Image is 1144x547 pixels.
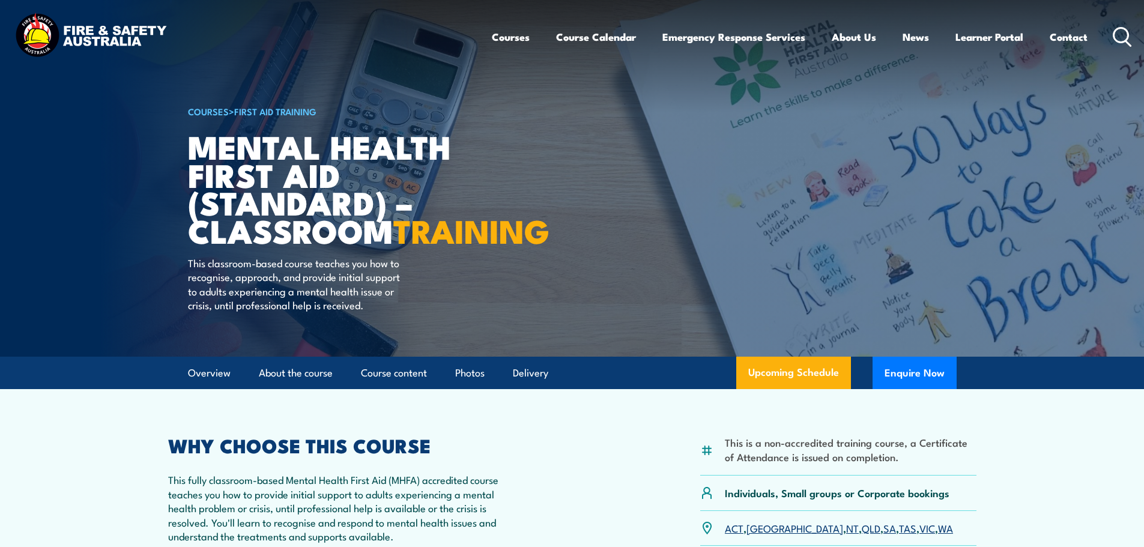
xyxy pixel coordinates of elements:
[955,21,1023,53] a: Learner Portal
[361,357,427,389] a: Course content
[234,104,316,118] a: First Aid Training
[883,521,896,535] a: SA
[862,521,880,535] a: QLD
[393,205,549,255] strong: TRAINING
[513,357,548,389] a: Delivery
[188,256,407,312] p: This classroom-based course teaches you how to recognise, approach, and provide initial support t...
[846,521,859,535] a: NT
[492,21,530,53] a: Courses
[899,521,916,535] a: TAS
[725,486,949,500] p: Individuals, Small groups or Corporate bookings
[725,521,953,535] p: , , , , , , ,
[725,435,976,464] li: This is a non-accredited training course, a Certificate of Attendance is issued on completion.
[168,473,519,543] p: This fully classroom-based Mental Health First Aid (MHFA) accredited course teaches you how to pr...
[168,437,519,453] h2: WHY CHOOSE THIS COURSE
[746,521,843,535] a: [GEOGRAPHIC_DATA]
[873,357,957,389] button: Enquire Now
[259,357,333,389] a: About the course
[188,104,229,118] a: COURSES
[832,21,876,53] a: About Us
[188,104,485,118] h6: >
[188,357,231,389] a: Overview
[736,357,851,389] a: Upcoming Schedule
[725,521,743,535] a: ACT
[938,521,953,535] a: WA
[1050,21,1088,53] a: Contact
[903,21,929,53] a: News
[188,132,485,244] h1: Mental Health First Aid (Standard) – Classroom
[662,21,805,53] a: Emergency Response Services
[919,521,935,535] a: VIC
[455,357,485,389] a: Photos
[556,21,636,53] a: Course Calendar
